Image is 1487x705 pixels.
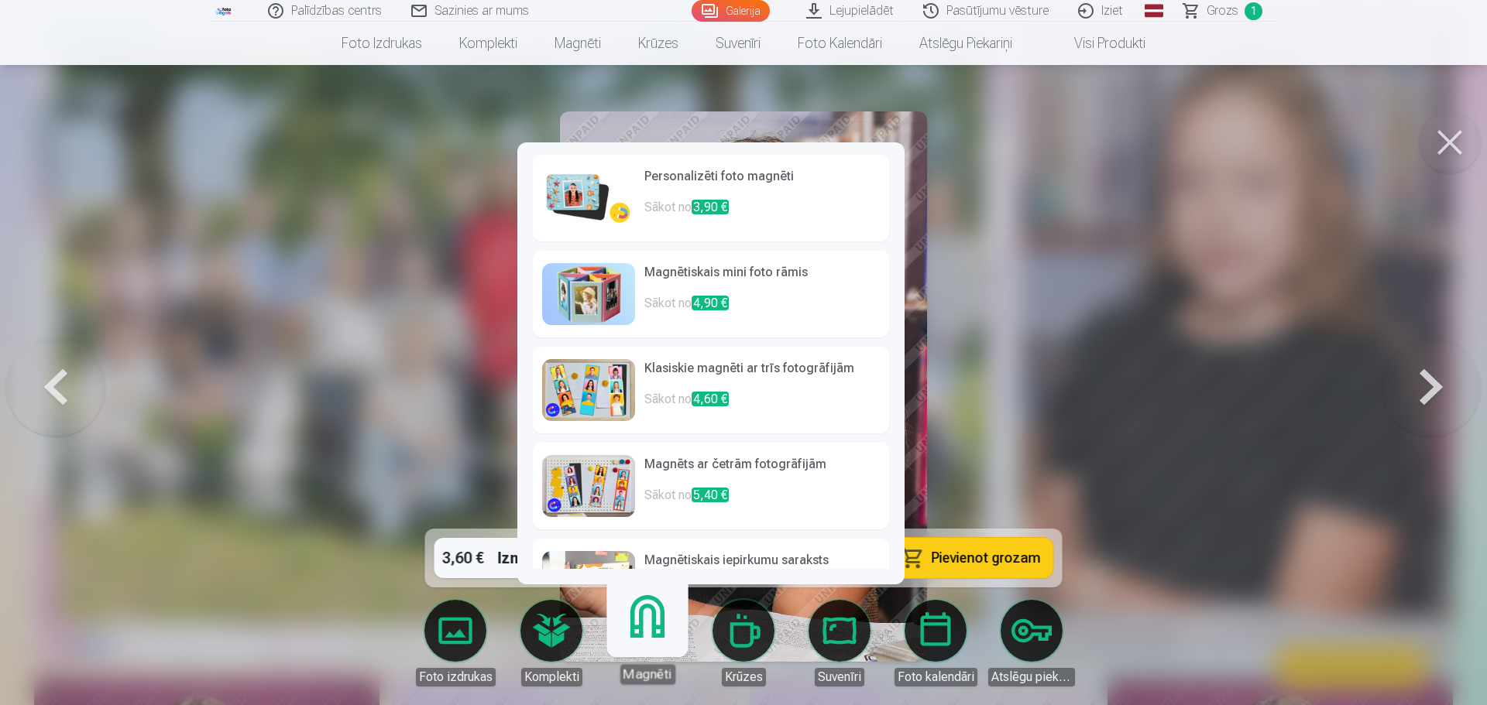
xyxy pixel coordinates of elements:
[779,22,901,65] a: Foto kalendāri
[1031,22,1164,65] a: Visi produkti
[434,538,492,578] div: 3,60 €
[644,551,880,582] h6: Magnētiskais iepirkumu saraksts
[700,600,787,686] a: Krūzes
[644,198,880,229] p: Sākot no
[644,359,880,390] h6: Klasiskie magnēti ar trīs fotogrāfijām
[796,600,883,686] a: Suvenīri
[692,200,729,214] span: 3,90 €
[901,22,1031,65] a: Atslēgu piekariņi
[533,539,889,625] a: Magnētiskais iepirkumu sarakstsSākot no9,80 €
[620,664,675,684] div: Magnēti
[644,486,880,517] p: Sākot no
[888,538,1053,578] button: Pievienot grozam
[692,296,729,310] span: 4,90 €
[508,600,595,686] a: Komplekti
[498,538,616,578] div: 10x15cm
[644,390,880,421] p: Sākot no
[988,668,1075,686] div: Atslēgu piekariņi
[988,600,1075,686] a: Atslēgu piekariņi
[692,392,729,406] span: 4,60 €
[932,551,1041,565] span: Pievienot grozam
[815,668,864,686] div: Suvenīri
[722,668,766,686] div: Krūzes
[416,668,496,686] div: Foto izdrukas
[533,443,889,529] a: Magnēts ar četrām fotogrāfijāmSākot no5,40 €
[644,263,880,294] h6: Magnētiskais mini foto rāmis
[892,600,979,686] a: Foto kalendāri
[441,22,536,65] a: Komplekti
[1207,2,1238,20] span: Grozs
[412,600,499,686] a: Foto izdrukas
[644,294,880,325] p: Sākot no
[1245,2,1262,20] span: 1
[895,668,977,686] div: Foto kalendāri
[692,488,729,502] span: 5,40 €
[599,589,695,684] a: Magnēti
[644,455,880,486] h6: Magnēts ar četrām fotogrāfijām
[644,167,880,198] h6: Personalizēti foto magnēti
[533,251,889,337] a: Magnētiskais mini foto rāmisSākot no4,90 €
[521,668,582,686] div: Komplekti
[533,347,889,433] a: Klasiskie magnēti ar trīs fotogrāfijāmSākot no4,60 €
[533,155,889,241] a: Personalizēti foto magnētiSākot no3,90 €
[215,6,232,15] img: /fa1
[697,22,779,65] a: Suvenīri
[620,22,697,65] a: Krūzes
[536,22,620,65] a: Magnēti
[498,547,551,569] strong: Izmērs :
[323,22,441,65] a: Foto izdrukas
